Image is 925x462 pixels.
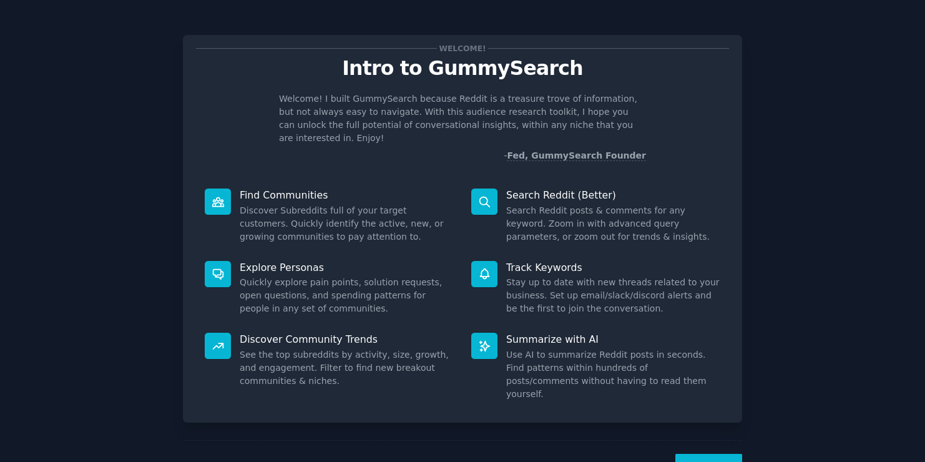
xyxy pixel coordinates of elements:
dd: Stay up to date with new threads related to your business. Set up email/slack/discord alerts and ... [506,276,720,315]
a: Fed, GummySearch Founder [507,150,646,161]
p: Explore Personas [240,261,454,274]
dd: Discover Subreddits full of your target customers. Quickly identify the active, new, or growing c... [240,204,454,243]
dd: Use AI to summarize Reddit posts in seconds. Find patterns within hundreds of posts/comments with... [506,348,720,401]
dd: Search Reddit posts & comments for any keyword. Zoom in with advanced query parameters, or zoom o... [506,204,720,243]
p: Summarize with AI [506,333,720,346]
p: Find Communities [240,189,454,202]
p: Search Reddit (Better) [506,189,720,202]
span: Welcome! [437,42,488,55]
p: Welcome! I built GummySearch because Reddit is a treasure trove of information, but not always ea... [279,92,646,145]
dd: Quickly explore pain points, solution requests, open questions, and spending patterns for people ... [240,276,454,315]
p: Discover Community Trends [240,333,454,346]
p: Intro to GummySearch [196,57,729,79]
p: Track Keywords [506,261,720,274]
div: - [504,149,646,162]
dd: See the top subreddits by activity, size, growth, and engagement. Filter to find new breakout com... [240,348,454,388]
